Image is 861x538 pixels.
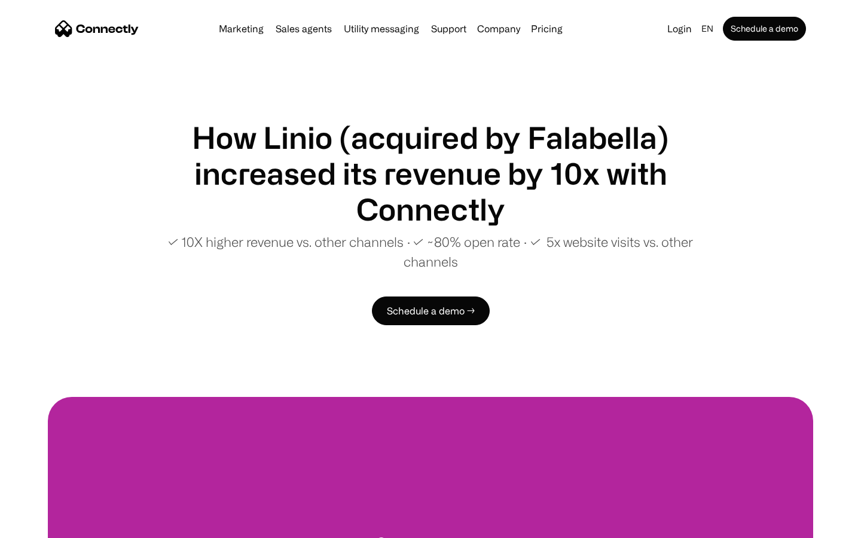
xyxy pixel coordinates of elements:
[477,20,520,37] div: Company
[55,20,139,38] a: home
[214,24,268,33] a: Marketing
[474,20,524,37] div: Company
[701,20,713,37] div: en
[143,120,717,227] h1: How Linio (acquired by Falabella) increased its revenue by 10x with Connectly
[723,17,806,41] a: Schedule a demo
[24,517,72,534] ul: Language list
[697,20,720,37] div: en
[662,20,697,37] a: Login
[339,24,424,33] a: Utility messaging
[12,516,72,534] aside: Language selected: English
[143,232,717,271] p: ✓ 10X higher revenue vs. other channels ∙ ✓ ~80% open rate ∙ ✓ 5x website visits vs. other channels
[426,24,471,33] a: Support
[271,24,337,33] a: Sales agents
[372,296,490,325] a: Schedule a demo →
[526,24,567,33] a: Pricing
